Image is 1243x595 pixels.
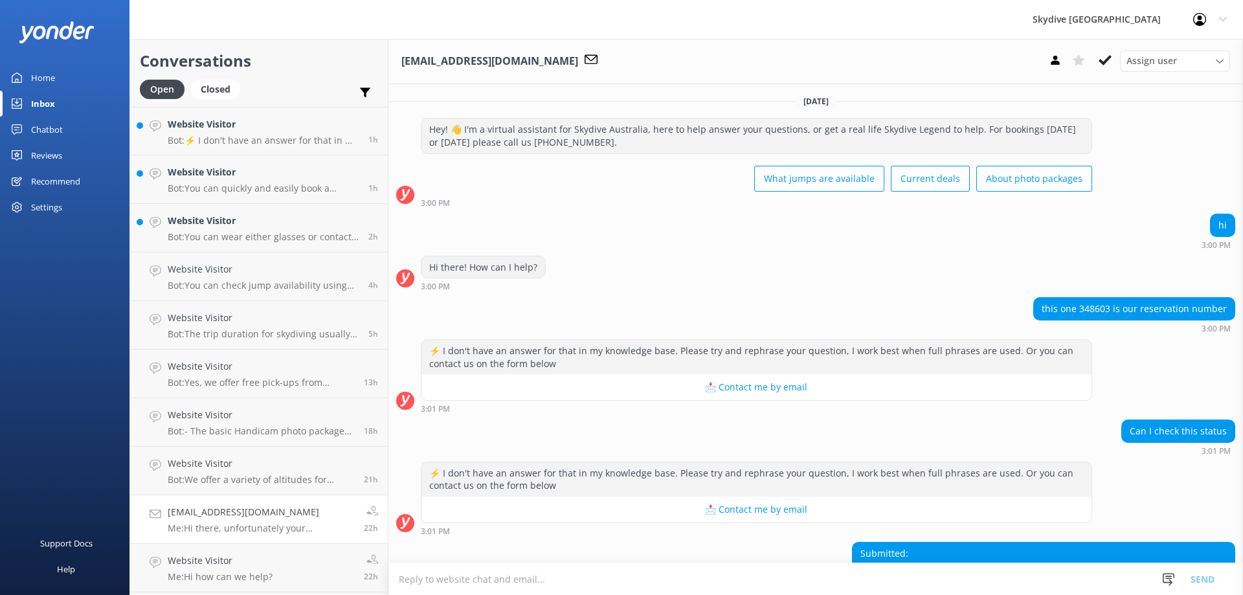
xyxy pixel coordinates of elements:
[1120,51,1230,71] div: Assign User
[976,166,1092,192] button: About photo packages
[1202,325,1231,333] strong: 3:00 PM
[1034,298,1235,320] div: this one 348603 is our reservation number
[421,340,1092,374] div: ⚡ I don't have an answer for that in my knowledge base. Please try and rephrase your question, I ...
[168,377,354,388] p: Bot: Yes, we offer free pick-ups from popular local spots in and around [PERSON_NAME][GEOGRAPHIC_...
[1121,446,1235,455] div: 03:01pm 13-Aug-2025 (UTC +10:00) Australia/Brisbane
[168,262,359,276] h4: Website Visitor
[130,447,388,495] a: Website VisitorBot:We offer a variety of altitudes for skydiving, with all dropzones providing ju...
[168,505,354,519] h4: [EMAIL_ADDRESS][DOMAIN_NAME]
[168,456,354,471] h4: Website Visitor
[891,166,970,192] button: Current deals
[421,405,450,413] strong: 3:01 PM
[796,96,836,107] span: [DATE]
[1122,420,1235,442] div: Can I check this status
[421,118,1092,153] div: Hey! 👋 I'm a virtual assistant for Skydive Australia, here to help answer your questions, or get ...
[853,543,1235,590] div: Submitted: [PERSON_NAME] YOKE [PERSON_NAME] 81776582 Reservation number:348603
[140,82,191,96] a: Open
[31,65,55,91] div: Home
[130,350,388,398] a: Website VisitorBot:Yes, we offer free pick-ups from popular local spots in and around [PERSON_NAM...
[130,495,388,544] a: [EMAIL_ADDRESS][DOMAIN_NAME]Me:Hi there, unfortunately your booking#348603 in [GEOGRAPHIC_DATA] f...
[140,49,378,73] h2: Conversations
[364,377,378,388] span: 03:00am 14-Aug-2025 (UTC +10:00) Australia/Brisbane
[421,283,450,291] strong: 3:00 PM
[130,398,388,447] a: Website VisitorBot:- The basic Handicam photo package costs $129 per person and includes photos o...
[1202,447,1231,455] strong: 3:01 PM
[168,311,359,325] h4: Website Visitor
[57,556,75,582] div: Help
[1033,324,1235,333] div: 03:00pm 13-Aug-2025 (UTC +10:00) Australia/Brisbane
[1034,560,1185,572] a: [EMAIL_ADDRESS][DOMAIN_NAME]
[368,231,378,242] span: 01:42pm 14-Aug-2025 (UTC +10:00) Australia/Brisbane
[421,282,546,291] div: 03:00pm 13-Aug-2025 (UTC +10:00) Australia/Brisbane
[168,165,359,179] h4: Website Visitor
[168,408,354,422] h4: Website Visitor
[168,183,359,194] p: Bot: You can quickly and easily book a tandem skydive online and see live availability. Simply cl...
[421,199,450,207] strong: 3:00 PM
[364,425,378,436] span: 10:01pm 13-Aug-2025 (UTC +10:00) Australia/Brisbane
[168,522,354,534] p: Me: Hi there, unfortunately your booking#348603 in [GEOGRAPHIC_DATA] for [DATE] was cancelled due...
[130,301,388,350] a: Website VisitorBot:The trip duration for skydiving usually takes a couple of hours, but you shoul...
[368,280,378,291] span: 12:06pm 14-Aug-2025 (UTC +10:00) Australia/Brisbane
[31,168,80,194] div: Recommend
[421,526,1092,535] div: 03:01pm 13-Aug-2025 (UTC +10:00) Australia/Brisbane
[421,462,1092,497] div: ⚡ I don't have an answer for that in my knowledge base. Please try and rephrase your question, I ...
[168,554,273,568] h4: Website Visitor
[421,404,1092,413] div: 03:01pm 13-Aug-2025 (UTC +10:00) Australia/Brisbane
[421,497,1092,522] button: 📩 Contact me by email
[364,522,378,533] span: 06:00pm 13-Aug-2025 (UTC +10:00) Australia/Brisbane
[421,256,545,278] div: Hi there! How can I help?
[368,134,378,145] span: 03:03pm 14-Aug-2025 (UTC +10:00) Australia/Brisbane
[168,231,359,243] p: Bot: You can wear either glasses or contact lenses, and we provide everyone with goggles designed...
[130,107,388,155] a: Website VisitorBot:⚡ I don't have an answer for that in my knowledge base. Please try and rephras...
[40,530,93,556] div: Support Docs
[31,194,62,220] div: Settings
[421,198,1092,207] div: 03:00pm 13-Aug-2025 (UTC +10:00) Australia/Brisbane
[364,474,378,485] span: 07:23pm 13-Aug-2025 (UTC +10:00) Australia/Brisbane
[168,280,359,291] p: Bot: You can check jump availability using the tool on our website. For more information on trans...
[401,53,578,70] h3: [EMAIL_ADDRESS][DOMAIN_NAME]
[168,359,354,374] h4: Website Visitor
[168,117,359,131] h4: Website Visitor
[130,155,388,204] a: Website VisitorBot:You can quickly and easily book a tandem skydive online and see live availabil...
[168,135,359,146] p: Bot: ⚡ I don't have an answer for that in my knowledge base. Please try and rephrase your questio...
[1202,241,1231,249] strong: 3:00 PM
[168,571,273,583] p: Me: Hi how can we help?
[140,80,185,99] div: Open
[191,82,247,96] a: Closed
[368,183,378,194] span: 02:56pm 14-Aug-2025 (UTC +10:00) Australia/Brisbane
[130,253,388,301] a: Website VisitorBot:You can check jump availability using the tool on our website. For more inform...
[130,204,388,253] a: Website VisitorBot:You can wear either glasses or contact lenses, and we provide everyone with go...
[1202,240,1235,249] div: 03:00pm 13-Aug-2025 (UTC +10:00) Australia/Brisbane
[421,374,1092,400] button: 📩 Contact me by email
[191,80,240,99] div: Closed
[19,21,94,43] img: yonder-white-logo.png
[168,425,354,437] p: Bot: - The basic Handicam photo package costs $129 per person and includes photos of your entire ...
[168,328,359,340] p: Bot: The trip duration for skydiving usually takes a couple of hours, but you should set aside 4 ...
[1211,214,1235,236] div: hi
[130,544,388,592] a: Website VisitorMe:Hi how can we help?22h
[754,166,884,192] button: What jumps are available
[31,117,63,142] div: Chatbot
[1126,54,1177,68] span: Assign user
[31,91,55,117] div: Inbox
[368,328,378,339] span: 10:49am 14-Aug-2025 (UTC +10:00) Australia/Brisbane
[421,528,450,535] strong: 3:01 PM
[364,571,378,582] span: 05:56pm 13-Aug-2025 (UTC +10:00) Australia/Brisbane
[168,214,359,228] h4: Website Visitor
[168,474,354,486] p: Bot: We offer a variety of altitudes for skydiving, with all dropzones providing jumps up to 15,0...
[31,142,62,168] div: Reviews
